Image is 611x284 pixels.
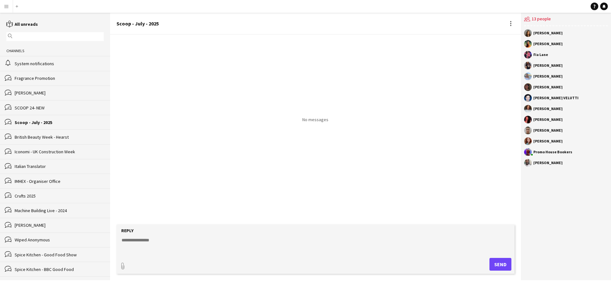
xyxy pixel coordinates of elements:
[533,107,563,111] div: [PERSON_NAME]
[15,237,104,243] div: Wiped Anonymous
[15,163,104,169] div: Italian Translator
[15,90,104,96] div: [PERSON_NAME]
[533,118,563,121] div: [PERSON_NAME]
[533,42,563,46] div: [PERSON_NAME]
[15,222,104,228] div: [PERSON_NAME]
[15,134,104,140] div: British Beauty Week - Hearst
[15,178,104,184] div: IMHEX - Organiser Office
[489,258,511,271] button: Send
[121,228,134,233] label: Reply
[15,149,104,155] div: Iconomi - UK Construction Week
[533,64,563,67] div: [PERSON_NAME]
[15,75,104,81] div: Fragrance Promotion
[533,53,548,57] div: Fia Lane
[15,105,104,111] div: SCOOP 24- NEW
[15,252,104,258] div: Spice Kitchen - Good Food Show
[15,61,104,66] div: System notifications
[302,117,328,122] p: No messages
[533,74,563,78] div: [PERSON_NAME]
[15,193,104,199] div: Crufts 2025
[15,267,104,272] div: Spice Kitchen - BBC Good Food
[533,31,563,35] div: [PERSON_NAME]
[116,21,159,26] div: Scoop - July - 2025
[15,120,104,125] div: Scoop - July - 2025
[533,139,563,143] div: [PERSON_NAME]
[6,21,38,27] a: All unreads
[524,13,608,26] div: 13 people
[533,85,563,89] div: [PERSON_NAME]
[15,208,104,213] div: Machine Building Live - 2024
[533,96,579,100] div: [PERSON_NAME] VELUTTI
[533,150,572,154] div: Promo House Bookers
[533,161,563,165] div: [PERSON_NAME]
[533,128,563,132] div: [PERSON_NAME]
